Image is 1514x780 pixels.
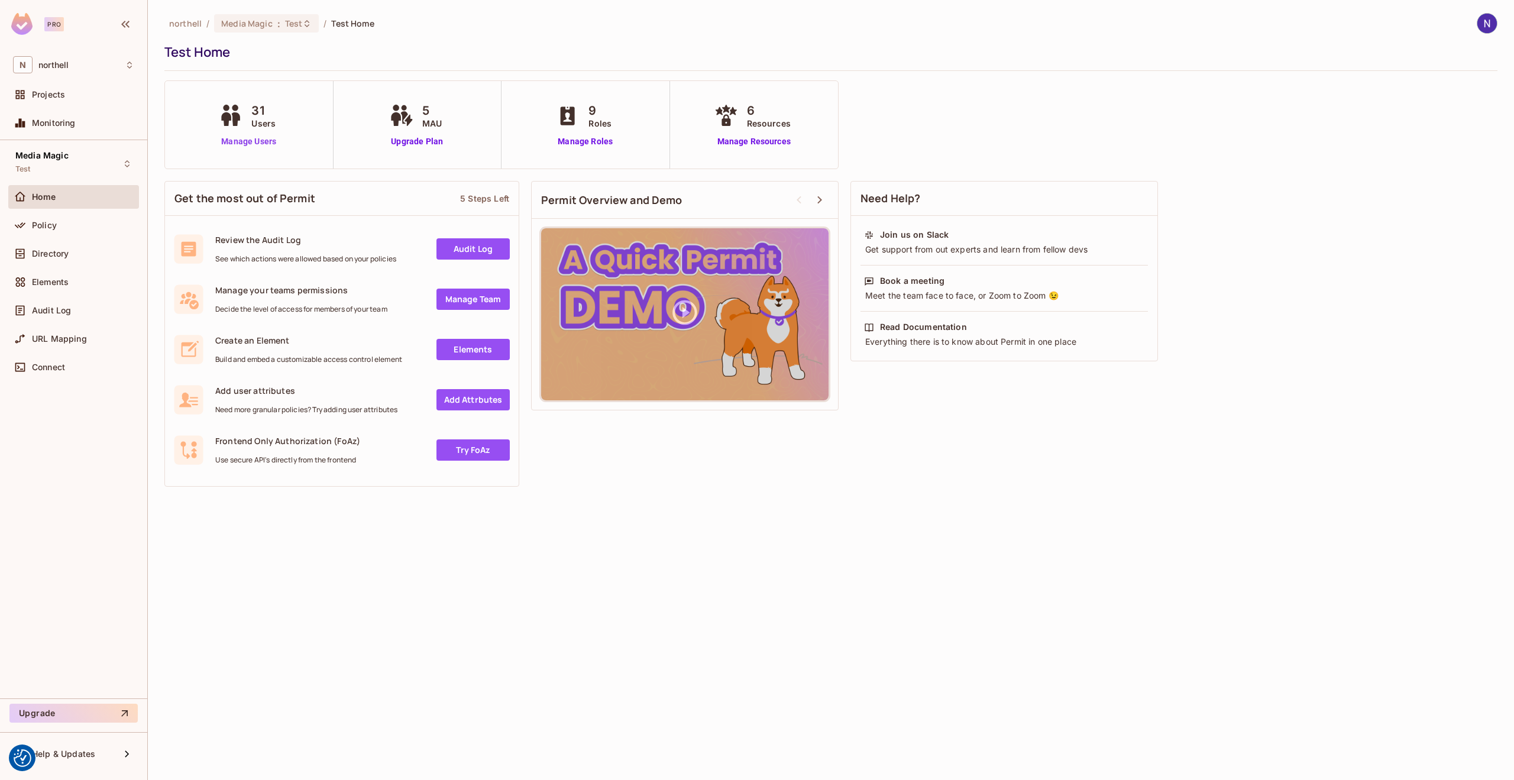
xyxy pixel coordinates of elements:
[32,306,71,315] span: Audit Log
[215,284,387,296] span: Manage your teams permissions
[221,18,272,29] span: Media Magic
[32,363,65,372] span: Connect
[44,17,64,31] div: Pro
[277,19,281,28] span: :
[32,118,76,128] span: Monitoring
[215,355,402,364] span: Build and embed a customizable access control element
[9,704,138,723] button: Upgrade
[541,193,682,208] span: Permit Overview and Demo
[323,18,326,29] li: /
[251,117,276,130] span: Users
[32,277,69,287] span: Elements
[216,135,282,148] a: Manage Users
[215,335,402,346] span: Create an Element
[880,321,967,333] div: Read Documentation
[588,117,612,130] span: Roles
[251,102,276,119] span: 31
[747,117,791,130] span: Resources
[206,18,209,29] li: /
[747,102,791,119] span: 6
[169,18,202,29] span: the active workspace
[422,102,442,119] span: 5
[11,13,33,35] img: SReyMgAAAABJRU5ErkJggg==
[880,275,944,287] div: Book a meeting
[436,339,510,360] a: Elements
[436,439,510,461] a: Try FoAz
[588,102,612,119] span: 9
[215,435,360,446] span: Frontend Only Authorization (FoAz)
[15,164,31,174] span: Test
[460,193,509,204] div: 5 Steps Left
[285,18,303,29] span: Test
[215,405,397,415] span: Need more granular policies? Try adding user attributes
[215,455,360,465] span: Use secure API's directly from the frontend
[14,749,31,767] button: Consent Preferences
[38,60,69,70] span: Workspace: northell
[32,334,87,344] span: URL Mapping
[860,191,921,206] span: Need Help?
[32,192,56,202] span: Home
[387,135,448,148] a: Upgrade Plan
[215,254,396,264] span: See which actions were allowed based on your policies
[164,43,1492,61] div: Test Home
[32,90,65,99] span: Projects
[436,389,510,410] a: Add Attrbutes
[32,221,57,230] span: Policy
[711,135,797,148] a: Manage Resources
[1477,14,1497,33] img: Nigel Charlton
[864,336,1144,348] div: Everything there is to know about Permit in one place
[215,305,387,314] span: Decide the level of access for members of your team
[32,249,69,258] span: Directory
[14,749,31,767] img: Revisit consent button
[880,229,949,241] div: Join us on Slack
[864,290,1144,302] div: Meet the team face to face, or Zoom to Zoom 😉
[15,151,69,160] span: Media Magic
[553,135,617,148] a: Manage Roles
[215,234,396,245] span: Review the Audit Log
[436,289,510,310] a: Manage Team
[215,385,397,396] span: Add user attributes
[174,191,315,206] span: Get the most out of Permit
[864,244,1144,255] div: Get support from out experts and learn from fellow devs
[422,117,442,130] span: MAU
[13,56,33,73] span: N
[32,749,95,759] span: Help & Updates
[331,18,374,29] span: Test Home
[436,238,510,260] a: Audit Log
